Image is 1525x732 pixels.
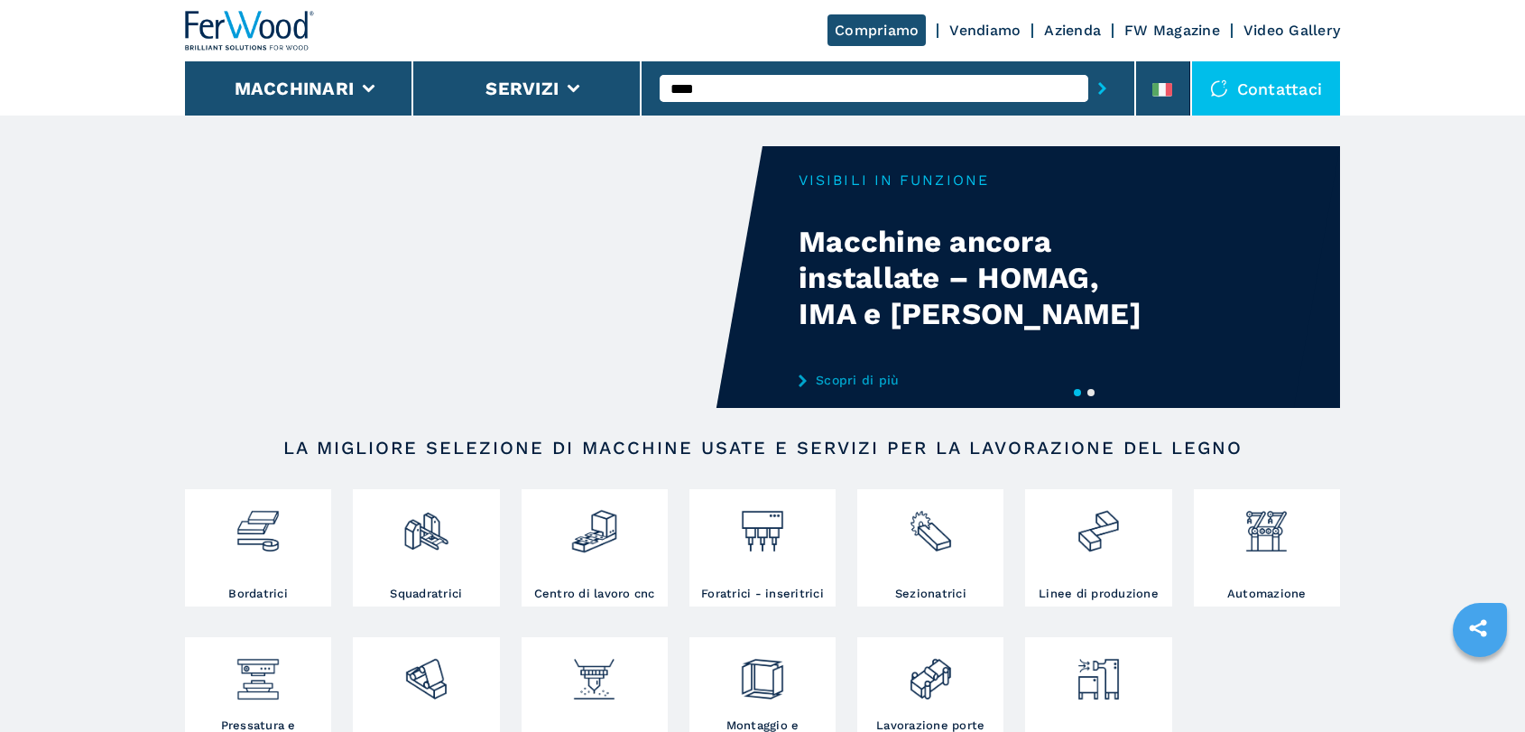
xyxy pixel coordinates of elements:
button: 2 [1087,389,1095,396]
a: Linee di produzione [1025,489,1171,607]
a: Scopri di più [799,373,1152,387]
h3: Centro di lavoro cnc [534,586,655,602]
a: Sezionatrici [857,489,1003,607]
img: bordatrici_1.png [234,494,282,555]
video: Your browser does not support the video tag. [185,146,762,408]
img: Ferwood [185,11,315,51]
img: verniciatura_1.png [570,642,618,703]
button: Macchinari [235,78,355,99]
h2: LA MIGLIORE SELEZIONE DI MACCHINE USATE E SERVIZI PER LA LAVORAZIONE DEL LEGNO [243,437,1282,459]
iframe: Chat [1448,651,1511,718]
a: Bordatrici [185,489,331,607]
button: Servizi [485,78,559,99]
a: Foratrici - inseritrici [689,489,836,607]
h3: Linee di produzione [1039,586,1159,602]
h3: Bordatrici [228,586,288,602]
a: Azienda [1044,22,1101,39]
img: montaggio_imballaggio_2.png [738,642,786,703]
a: FW Magazine [1124,22,1220,39]
a: Automazione [1194,489,1340,607]
div: Contattaci [1192,61,1341,116]
h3: Foratrici - inseritrici [701,586,824,602]
a: Vendiamo [949,22,1021,39]
button: 1 [1074,389,1081,396]
img: Contattaci [1210,79,1228,97]
img: sezionatrici_2.png [907,494,955,555]
img: automazione.png [1243,494,1290,555]
a: Squadratrici [353,489,499,607]
img: centro_di_lavoro_cnc_2.png [570,494,618,555]
img: pressa-strettoia.png [234,642,282,703]
button: submit-button [1088,68,1116,109]
a: Compriamo [827,14,926,46]
img: lavorazione_porte_finestre_2.png [907,642,955,703]
img: foratrici_inseritrici_2.png [738,494,786,555]
a: sharethis [1456,606,1501,651]
img: levigatrici_2.png [402,642,450,703]
img: squadratrici_2.png [402,494,450,555]
h3: Automazione [1227,586,1307,602]
a: Video Gallery [1243,22,1340,39]
h3: Sezionatrici [895,586,966,602]
img: aspirazione_1.png [1075,642,1123,703]
h3: Squadratrici [390,586,462,602]
a: Centro di lavoro cnc [522,489,668,607]
img: linee_di_produzione_2.png [1075,494,1123,555]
